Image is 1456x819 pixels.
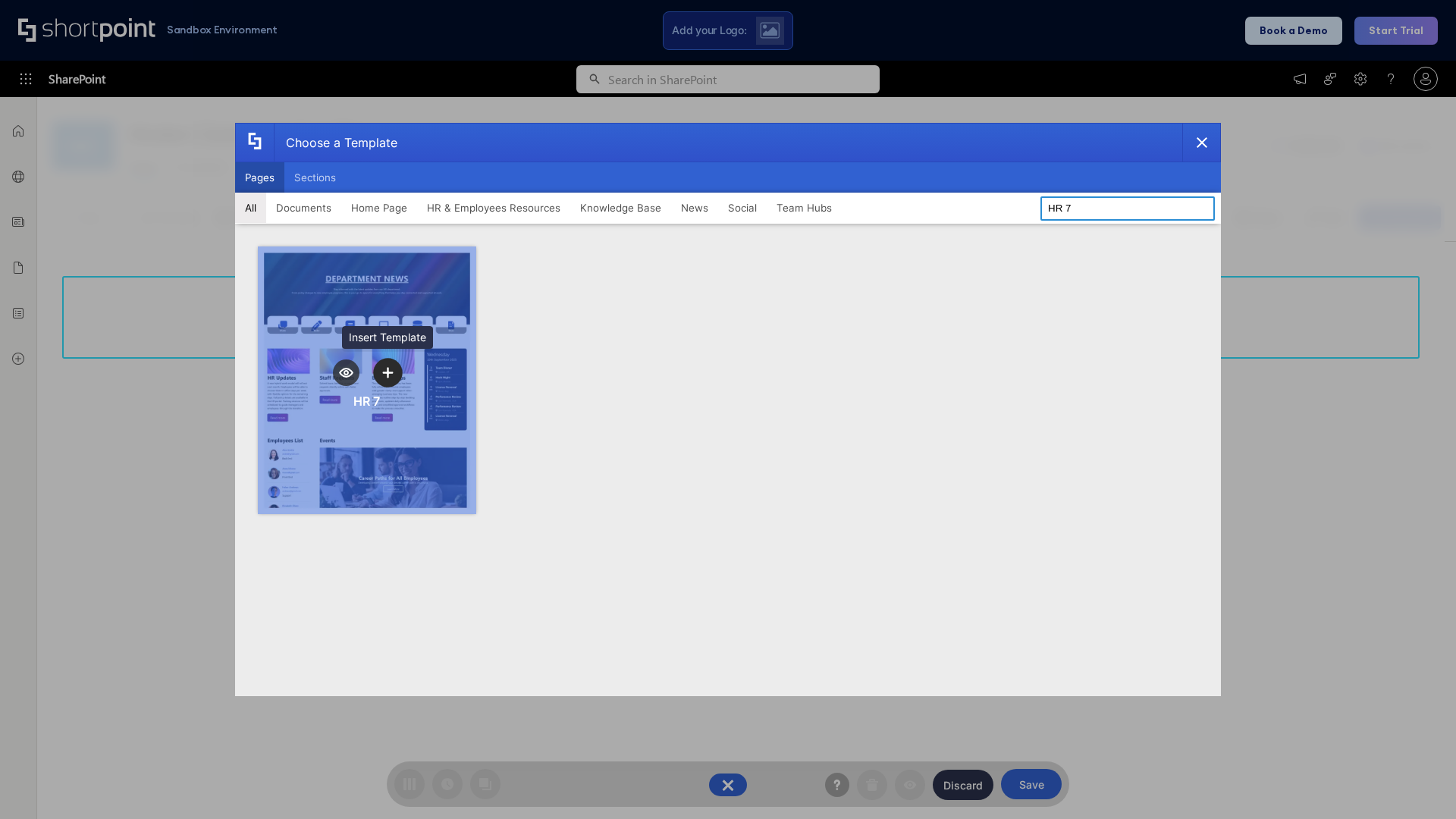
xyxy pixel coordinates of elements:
[341,193,417,223] button: Home Page
[570,193,671,223] button: Knowledge Base
[266,193,341,223] button: Documents
[718,193,767,223] button: Social
[235,193,266,223] button: All
[417,193,570,223] button: HR & Employees Resources
[671,193,718,223] button: News
[235,162,284,193] button: Pages
[1040,196,1215,221] input: Search
[235,123,1221,696] div: template selector
[1380,746,1456,819] iframe: Chat Widget
[284,162,346,193] button: Sections
[353,394,380,409] div: HR 7
[274,124,397,162] div: Choose a Template
[767,193,842,223] button: Team Hubs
